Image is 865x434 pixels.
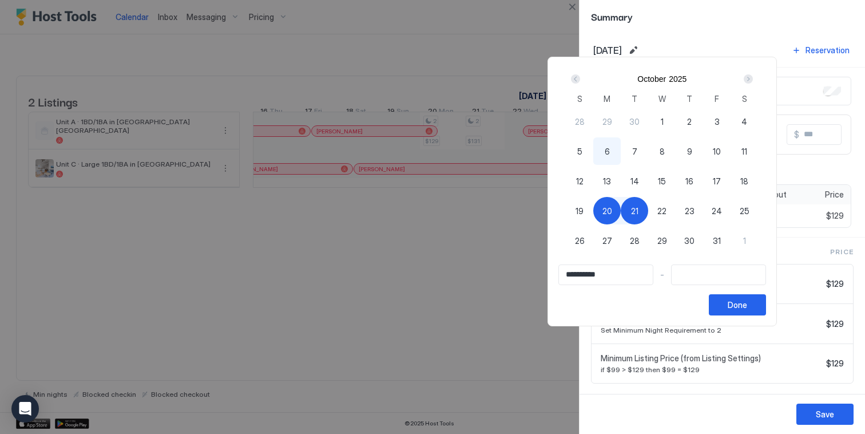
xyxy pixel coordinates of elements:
span: 11 [741,145,747,157]
button: 1 [648,108,676,135]
span: 24 [712,205,722,217]
span: 9 [687,145,692,157]
button: 4 [731,108,758,135]
span: 21 [631,205,638,217]
button: 22 [648,197,676,224]
button: 29 [593,108,621,135]
span: 30 [629,116,640,128]
button: 28 [566,108,593,135]
button: 16 [676,167,703,195]
span: 18 [740,175,748,187]
button: 6 [593,137,621,165]
span: 23 [685,205,695,217]
button: 10 [703,137,731,165]
button: 13 [593,167,621,195]
button: 25 [731,197,758,224]
input: Input Field [559,265,653,285]
span: 1 [661,116,664,128]
span: 8 [660,145,665,157]
button: 23 [676,197,703,224]
button: 2025 [669,74,687,84]
span: 29 [657,235,667,247]
span: 3 [715,116,720,128]
button: 1 [731,227,758,254]
span: 12 [576,175,584,187]
span: 22 [657,205,666,217]
span: 14 [630,175,639,187]
button: 24 [703,197,731,224]
button: 26 [566,227,593,254]
button: October [637,74,666,84]
span: 16 [685,175,693,187]
span: T [632,93,637,105]
span: 28 [575,116,585,128]
button: 5 [566,137,593,165]
span: 20 [602,205,612,217]
button: 18 [731,167,758,195]
span: 17 [713,175,721,187]
span: M [604,93,610,105]
button: Next [740,72,755,86]
span: 7 [632,145,637,157]
span: T [687,93,692,105]
span: 29 [602,116,612,128]
button: 7 [621,137,648,165]
span: 15 [658,175,666,187]
button: Prev [569,72,584,86]
span: 1 [743,235,746,247]
span: 31 [713,235,721,247]
span: 30 [684,235,695,247]
button: Done [709,294,766,315]
button: 20 [593,197,621,224]
button: 17 [703,167,731,195]
button: 31 [703,227,731,254]
button: 27 [593,227,621,254]
span: S [577,93,582,105]
button: 3 [703,108,731,135]
span: 25 [740,205,749,217]
span: 27 [602,235,612,247]
span: 19 [576,205,584,217]
span: 26 [575,235,585,247]
span: 6 [605,145,610,157]
span: 5 [577,145,582,157]
button: 19 [566,197,593,224]
button: 30 [621,108,648,135]
span: - [660,270,664,280]
span: 28 [630,235,640,247]
button: 29 [648,227,676,254]
span: S [742,93,747,105]
button: 2 [676,108,703,135]
button: 11 [731,137,758,165]
button: 15 [648,167,676,195]
span: F [715,93,719,105]
input: Input Field [672,265,765,285]
button: 28 [621,227,648,254]
button: 8 [648,137,676,165]
span: 4 [741,116,747,128]
span: W [658,93,666,105]
button: 9 [676,137,703,165]
span: 10 [713,145,721,157]
button: 21 [621,197,648,224]
div: Done [728,299,747,311]
div: Open Intercom Messenger [11,395,39,423]
button: 30 [676,227,703,254]
span: 13 [603,175,611,187]
button: 12 [566,167,593,195]
button: 14 [621,167,648,195]
span: 2 [687,116,692,128]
